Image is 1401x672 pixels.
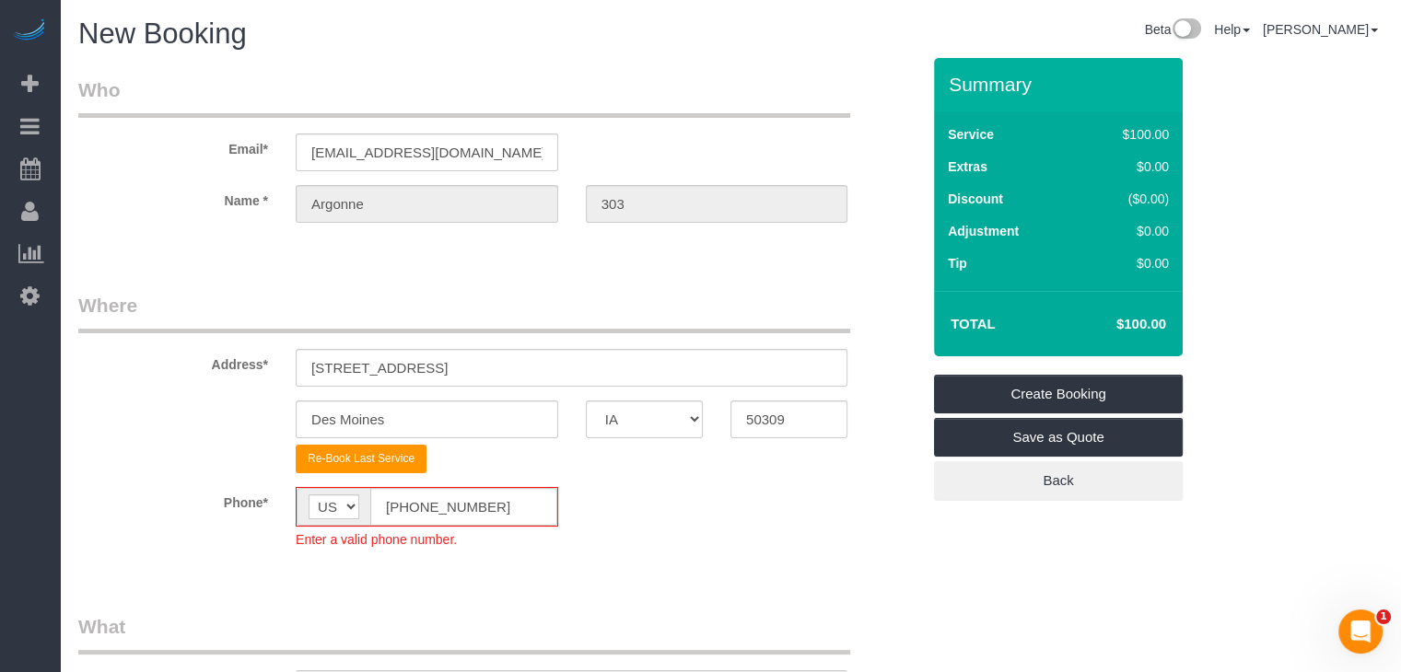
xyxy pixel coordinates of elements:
label: Extras [948,157,987,176]
div: $0.00 [1083,157,1169,176]
a: Help [1214,22,1250,37]
input: First Name* [296,185,558,223]
img: Automaid Logo [11,18,48,44]
input: Email* [296,133,558,171]
a: [PERSON_NAME] [1263,22,1378,37]
label: Adjustment [948,222,1019,240]
input: City* [296,400,558,438]
button: Re-Book Last Service [296,445,426,473]
div: $100.00 [1083,125,1169,144]
span: New Booking [78,17,247,50]
a: Beta [1144,22,1201,37]
label: Address* [64,349,282,374]
span: 1 [1376,609,1391,624]
label: Discount [948,190,1003,208]
label: Tip [948,254,967,272]
div: Enter a valid phone number. [296,527,558,549]
label: Phone* [64,487,282,512]
input: Phone* [370,488,557,526]
a: Save as Quote [934,418,1183,457]
label: Email* [64,133,282,158]
div: ($0.00) [1083,190,1169,208]
h3: Summary [949,74,1173,95]
input: Zip Code* [730,400,847,438]
div: $0.00 [1083,254,1169,272]
label: Name * [64,185,282,210]
legend: Where [78,292,850,333]
label: Service [948,125,994,144]
h4: $100.00 [1061,317,1166,332]
input: Last Name* [586,185,848,223]
legend: What [78,613,850,655]
legend: Who [78,76,850,118]
strong: Total [951,316,996,331]
a: Create Booking [934,375,1183,413]
a: Back [934,461,1183,500]
img: New interface [1171,18,1201,42]
iframe: Intercom live chat [1338,609,1383,654]
div: $0.00 [1083,222,1169,240]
